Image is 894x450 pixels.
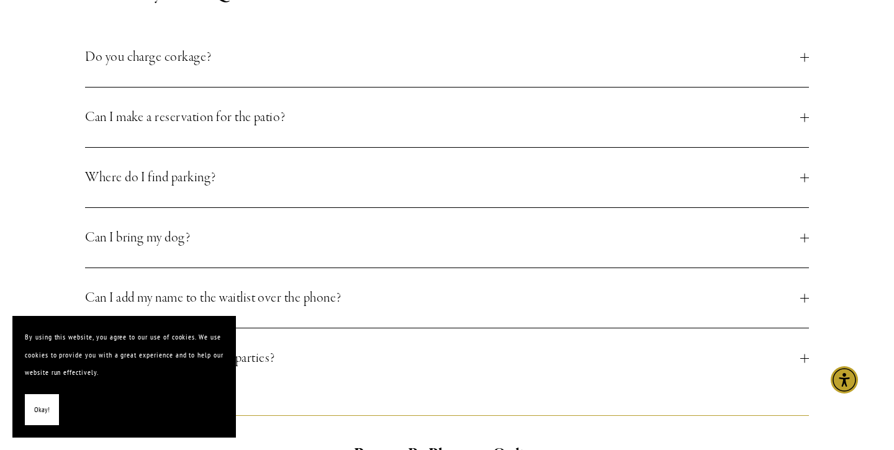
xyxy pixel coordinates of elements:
button: Okay! [25,394,59,426]
span: Where do I find parking? [85,166,800,189]
p: By using this website, you agree to our use of cookies. We use cookies to provide you with a grea... [25,328,223,382]
span: Okay! [34,401,50,419]
button: Where do I find parking? [85,148,809,207]
button: Can I bring my dog? [85,208,809,268]
button: Can I make a reservation for the patio? [85,88,809,147]
button: Can I add my name to the waitlist over the phone? [85,268,809,328]
div: Accessibility Menu [831,366,858,394]
span: Can I bring my dog? [85,227,800,249]
span: Can you accommodate large parties? [85,347,800,369]
button: Do you charge corkage? [85,27,809,87]
span: Can I add my name to the waitlist over the phone? [85,287,800,309]
section: Cookie banner [12,316,236,438]
span: Do you charge corkage? [85,46,800,68]
button: Can you accommodate large parties? [85,328,809,388]
span: Can I make a reservation for the patio? [85,106,800,128]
